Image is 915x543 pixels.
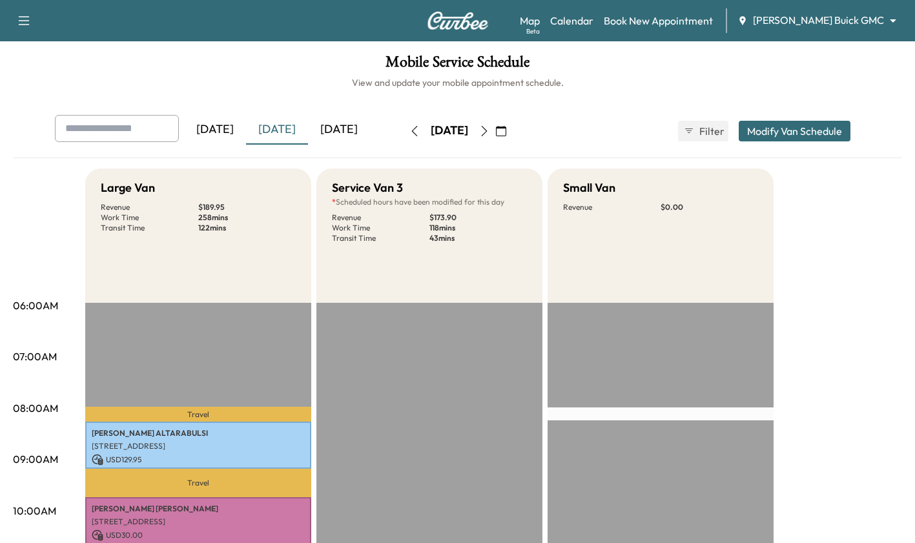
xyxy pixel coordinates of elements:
p: Work Time [332,223,429,233]
a: Calendar [550,13,593,28]
p: 118 mins [429,223,527,233]
p: 122 mins [198,223,296,233]
p: $ 173.90 [429,212,527,223]
button: Modify Van Schedule [739,121,850,141]
h6: View and update your mobile appointment schedule. [13,76,902,89]
p: [STREET_ADDRESS] [92,517,305,527]
p: 07:00AM [13,349,57,364]
p: [PERSON_NAME] ALTARABULSI [92,428,305,438]
h5: Service Van 3 [332,179,403,197]
p: $ 189.95 [198,202,296,212]
p: [STREET_ADDRESS] [92,441,305,451]
div: [DATE] [246,115,308,145]
span: [PERSON_NAME] Buick GMC [753,13,884,28]
div: Beta [526,26,540,36]
p: USD 30.00 [92,529,305,541]
h5: Small Van [563,179,615,197]
p: [PERSON_NAME] [PERSON_NAME] [92,504,305,514]
a: Book New Appointment [604,13,713,28]
p: 06:00AM [13,298,58,313]
h5: Large Van [101,179,155,197]
img: Curbee Logo [427,12,489,30]
p: 43 mins [429,233,527,243]
p: USD 129.95 [92,454,305,466]
p: 08:00AM [13,400,58,416]
div: [DATE] [431,123,468,139]
p: Work Time [101,212,198,223]
div: [DATE] [308,115,370,145]
p: Revenue [332,212,429,223]
p: Transit Time [101,223,198,233]
span: Filter [699,123,723,139]
p: Travel [85,407,311,422]
p: Revenue [563,202,661,212]
p: Travel [85,469,311,497]
h1: Mobile Service Schedule [13,54,902,76]
p: Scheduled hours have been modified for this day [332,197,527,207]
p: $ 0.00 [661,202,758,212]
p: Transit Time [332,233,429,243]
p: 09:00AM [13,451,58,467]
div: [DATE] [184,115,246,145]
button: Filter [678,121,728,141]
p: Revenue [101,202,198,212]
p: 10:00AM [13,503,56,518]
a: MapBeta [520,13,540,28]
p: 258 mins [198,212,296,223]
